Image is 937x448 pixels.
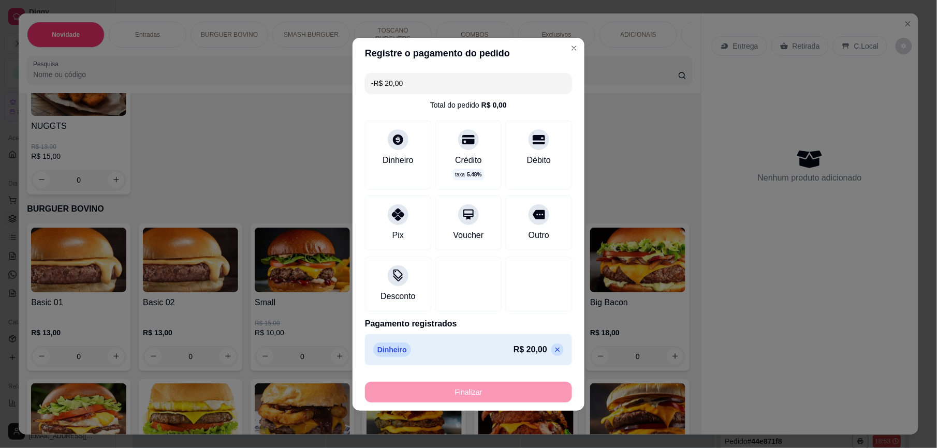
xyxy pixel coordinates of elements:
[353,38,584,69] header: Registre o pagamento do pedido
[481,100,507,110] div: R$ 0,00
[527,154,551,167] div: Débito
[365,318,572,330] p: Pagamento registrados
[467,171,481,178] span: 5.48 %
[373,342,411,357] p: Dinheiro
[453,229,484,242] div: Voucher
[455,154,482,167] div: Crédito
[371,73,566,94] input: Ex.: hambúrguer de cordeiro
[392,229,404,242] div: Pix
[430,100,507,110] div: Total do pedido
[514,344,547,356] p: R$ 20,00
[455,171,481,178] p: taxa
[383,154,414,167] div: Dinheiro
[566,40,582,56] button: Close
[380,290,416,303] div: Desconto
[529,229,549,242] div: Outro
